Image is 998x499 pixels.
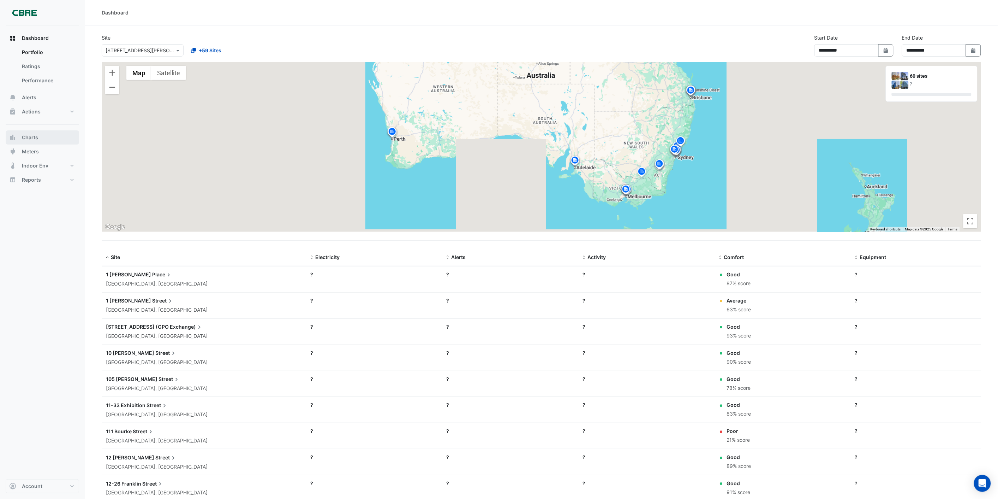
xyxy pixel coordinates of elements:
[727,401,751,409] div: Good
[963,214,978,228] button: Toggle fullscreen view
[447,323,574,330] div: ?
[22,108,41,115] span: Actions
[582,297,710,304] div: ?
[9,108,16,115] app-icon: Actions
[727,323,751,330] div: Good
[106,428,132,434] span: 111 Bourke
[186,44,226,57] button: +59 Sites
[155,453,177,461] span: Street
[310,480,438,487] div: ?
[106,298,151,304] span: 1 [PERSON_NAME]
[106,358,302,366] div: [GEOGRAPHIC_DATA], [GEOGRAPHIC_DATA]
[727,280,751,288] div: 87% score
[310,297,438,304] div: ?
[447,375,574,383] div: ?
[727,384,751,392] div: 78% score
[310,453,438,461] div: ?
[855,349,983,357] div: ?
[447,453,574,461] div: ?
[883,47,889,53] fa-icon: Select Date
[855,375,983,383] div: ?
[727,306,751,314] div: 63% score
[727,436,750,444] div: 21% score
[310,349,438,357] div: ?
[111,254,120,260] span: Site
[727,410,751,418] div: 83% score
[447,480,574,487] div: ?
[974,475,991,492] div: Open Intercom Messenger
[106,402,145,408] span: 11-33 Exhibition
[636,166,647,179] img: site-pin.svg
[727,349,751,357] div: Good
[6,31,79,45] button: Dashboard
[654,159,665,171] img: site-pin.svg
[22,148,39,155] span: Meters
[105,80,119,94] button: Zoom out
[727,488,750,497] div: 91% score
[902,34,923,41] label: End Date
[106,332,302,340] div: [GEOGRAPHIC_DATA], [GEOGRAPHIC_DATA]
[582,271,710,278] div: ?
[447,401,574,409] div: ?
[106,350,154,356] span: 10 [PERSON_NAME]
[102,9,129,16] div: Dashboard
[670,145,681,157] img: site-pin.svg
[106,437,302,445] div: [GEOGRAPHIC_DATA], [GEOGRAPHIC_DATA]
[686,85,697,97] img: site-pin.svg
[727,297,751,304] div: Average
[106,489,302,497] div: [GEOGRAPHIC_DATA], [GEOGRAPHIC_DATA]
[582,427,710,435] div: ?
[8,6,40,20] img: Company Logo
[152,297,174,305] span: Street
[855,323,983,330] div: ?
[948,227,958,231] a: Terms (opens in new tab)
[106,271,151,277] span: 1 [PERSON_NAME]
[892,81,900,89] img: 10 Franklin Street (GPO Exchange)
[620,184,632,196] img: site-pin.svg
[447,271,574,278] div: ?
[871,227,901,232] button: Keyboard shortcuts
[16,74,79,88] a: Performance
[892,72,900,80] img: 1 Martin Place
[133,427,154,435] span: Street
[155,349,177,357] span: Street
[727,358,751,366] div: 90% score
[310,427,438,435] div: ?
[727,427,750,435] div: Poor
[106,481,141,487] span: 12-26 Franklin
[9,134,16,141] app-icon: Charts
[310,323,438,330] div: ?
[159,375,180,383] span: Street
[310,375,438,383] div: ?
[9,176,16,183] app-icon: Reports
[103,223,127,232] img: Google
[727,375,751,383] div: Good
[106,376,157,382] span: 105 [PERSON_NAME]
[569,155,581,168] img: site-pin.svg
[814,34,838,41] label: Start Date
[724,254,744,260] span: Comfort
[582,349,710,357] div: ?
[901,72,909,80] img: 1 Shelley Street
[106,306,302,314] div: [GEOGRAPHIC_DATA], [GEOGRAPHIC_DATA]
[727,480,750,487] div: Good
[447,297,574,304] div: ?
[672,141,683,153] img: site-pin.svg
[106,384,302,393] div: [GEOGRAPHIC_DATA], [GEOGRAPHIC_DATA]
[855,480,983,487] div: ?
[6,90,79,105] button: Alerts
[170,323,203,331] span: Exchange)
[685,85,697,97] img: site-pin.svg
[16,59,79,74] a: Ratings
[386,126,398,139] img: site-pin.svg
[669,144,680,157] img: site-pin.svg
[102,34,110,41] label: Site
[6,173,79,187] button: Reports
[447,349,574,357] div: ?
[199,47,221,54] span: +59 Sites
[855,401,983,409] div: ?
[6,145,79,159] button: Meters
[860,254,886,260] span: Equipment
[9,35,16,42] app-icon: Dashboard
